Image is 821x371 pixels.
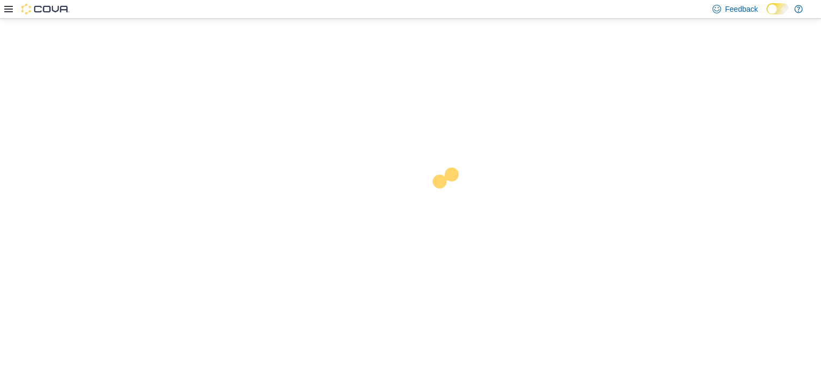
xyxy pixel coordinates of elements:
input: Dark Mode [766,3,789,14]
img: cova-loader [410,160,491,240]
img: Cova [21,4,69,14]
span: Dark Mode [766,14,767,15]
span: Feedback [725,4,758,14]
